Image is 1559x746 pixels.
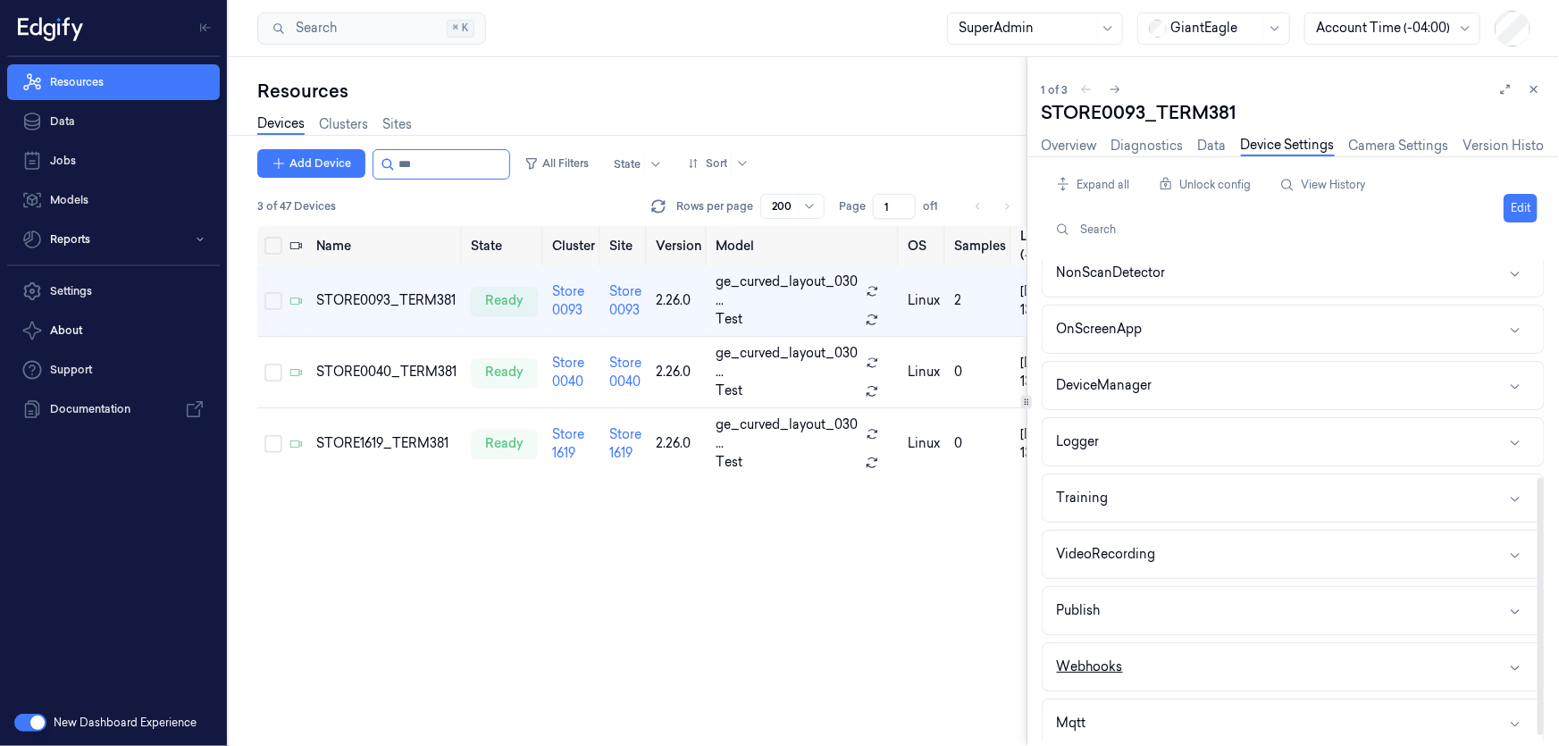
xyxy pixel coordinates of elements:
[1043,643,1544,691] button: Webhooks
[656,363,701,381] div: 2.26.0
[552,283,584,318] a: Store 0093
[1057,320,1143,339] div: OnScreenApp
[923,198,951,214] span: of 1
[609,355,641,390] a: Store 0040
[1042,137,1097,155] a: Overview
[1013,226,1098,265] th: Last Ping (-04:00)
[609,283,641,318] a: Store 0093
[954,291,1006,310] div: 2
[471,358,538,387] div: ready
[1111,137,1184,155] a: Diagnostics
[947,226,1013,265] th: Samples
[1057,489,1109,507] div: Training
[319,115,368,134] a: Clusters
[264,292,282,310] button: Select row
[7,182,220,218] a: Models
[264,364,282,381] button: Select row
[316,291,457,310] div: STORE0093_TERM381
[264,435,282,453] button: Select row
[1043,362,1544,409] button: DeviceManager
[1043,474,1544,522] button: Training
[7,64,220,100] a: Resources
[191,13,220,42] button: Toggle Navigation
[7,222,220,257] button: Reports
[1241,136,1335,156] a: Device Settings
[1273,171,1373,199] button: View History
[1020,425,1091,463] div: [DATE] 13:37:26.906
[1042,82,1069,97] span: 1 of 3
[309,226,464,265] th: Name
[901,226,947,265] th: OS
[552,355,584,390] a: Store 0040
[552,426,584,461] a: Store 1619
[656,434,701,453] div: 2.26.0
[708,226,901,265] th: Model
[7,143,220,179] a: Jobs
[966,194,1019,219] nav: pagination
[716,453,742,472] span: Test
[908,363,940,381] p: linux
[1504,194,1538,222] button: Edit
[7,273,220,309] a: Settings
[716,415,859,453] span: ge_curved_layout_030 ...
[471,430,538,458] div: ready
[7,391,220,427] a: Documentation
[471,287,538,315] div: ready
[1049,168,1137,202] div: Expand all
[839,198,866,214] span: Page
[316,363,457,381] div: STORE0040_TERM381
[1043,587,1544,634] button: Publish
[382,115,412,134] a: Sites
[257,149,365,178] button: Add Device
[908,434,940,453] p: linux
[716,344,859,381] span: ge_curved_layout_030 ...
[656,291,701,310] div: 2.26.0
[1042,100,1545,125] div: STORE0093_TERM381
[1020,282,1091,320] div: [DATE] 13:37:09.962
[517,149,596,178] button: All Filters
[676,198,753,214] p: Rows per page
[289,19,337,38] span: Search
[264,237,282,255] button: Select all
[257,114,305,135] a: Devices
[1463,137,1555,155] a: Version History
[1152,168,1259,202] div: Unlock config
[7,313,220,348] button: About
[716,310,742,329] span: Test
[1198,137,1227,155] a: Data
[1152,171,1259,199] button: Unlock config
[716,272,859,310] span: ge_curved_layout_030 ...
[602,226,649,265] th: Site
[257,198,336,214] span: 3 of 47 Devices
[1043,249,1544,297] button: NonScanDetector
[1057,264,1166,282] div: NonScanDetector
[1057,601,1101,620] div: Publish
[954,363,1006,381] div: 0
[257,79,1027,104] div: Resources
[1043,418,1544,465] button: Logger
[464,226,545,265] th: State
[908,291,940,310] p: linux
[1349,137,1449,155] a: Camera Settings
[1057,545,1156,564] div: VideoRecording
[316,434,457,453] div: STORE1619_TERM381
[1057,658,1123,676] div: Webhooks
[716,381,742,400] span: Test
[545,226,602,265] th: Cluster
[1043,531,1544,578] button: VideoRecording
[1057,432,1100,451] div: Logger
[1057,714,1086,733] div: Mqtt
[609,426,641,461] a: Store 1619
[257,13,486,45] button: Search⌘K
[1057,376,1152,395] div: DeviceManager
[7,104,220,139] a: Data
[649,226,708,265] th: Version
[1020,354,1091,391] div: [DATE] 13:37:49.119
[1043,306,1544,353] button: OnScreenApp
[1049,171,1137,199] button: Expand all
[7,352,220,388] a: Support
[954,434,1006,453] div: 0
